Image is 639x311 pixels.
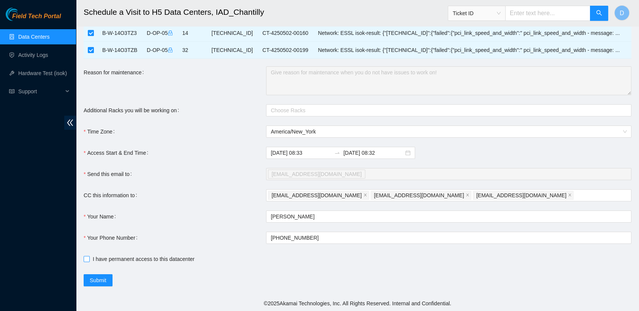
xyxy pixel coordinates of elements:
[64,116,76,130] span: double-left
[168,47,173,53] span: lock
[314,25,631,42] td: Network: ESSL isok-result: {"2.17.114.143":{"failed":{"pci_link_speed_and_width":" pci_link_speed...
[84,147,151,159] label: Access Start & End Time
[363,193,367,198] span: close
[84,168,135,180] label: Send this email to
[207,25,258,42] td: [TECHNICAL_ID]
[271,170,362,178] span: [EMAIL_ADDRESS][DOMAIN_NAME]
[178,42,208,59] td: 32
[98,25,143,42] td: B-W-14O3TZ3
[374,191,464,199] span: [EMAIL_ADDRESS][DOMAIN_NAME]
[143,42,178,59] td: D-OP-05
[178,25,208,42] td: 14
[18,34,49,40] a: Data Centers
[596,10,602,17] span: search
[84,126,118,138] label: Time Zone
[473,191,574,200] span: nie-field-iad@akamai.com
[590,6,608,21] button: search
[18,84,63,99] span: Support
[268,191,369,200] span: da.vasquez0722@gmail.com
[268,170,365,179] span: pfortkor@akamai.com
[453,8,501,19] span: Ticket ID
[258,25,314,42] td: CT-4250502-00160
[266,210,631,223] input: Your Name
[371,191,471,200] span: nie-iad@akamai.com
[98,42,143,59] td: B-W-14O3TZB
[18,52,48,58] a: Activity Logs
[367,170,368,179] input: Send this email to
[168,30,173,36] span: lock
[207,42,258,59] td: [TECHNICAL_ID]
[334,150,340,156] span: to
[568,193,572,198] span: close
[266,232,631,244] input: Your Phone Number
[271,149,331,157] input: Access Start & End Time
[84,189,140,201] label: CC this information to
[314,42,631,59] td: Network: ESSL isok-result: {"2.17.114.161":{"failed":{"pci_link_speed_and_width":" pci_link_speed...
[90,276,106,284] span: Submit
[505,6,590,21] input: Enter text here...
[84,210,119,223] label: Your Name
[614,5,629,20] button: D
[6,14,61,24] a: Akamai TechnologiesField Tech Portal
[266,66,631,95] textarea: Reason for maintenance
[6,8,38,21] img: Akamai Technologies
[9,89,14,94] span: read
[84,66,147,79] label: Reason for maintenance
[271,191,362,199] span: [EMAIL_ADDRESS][DOMAIN_NAME]
[620,8,624,18] span: D
[466,193,469,198] span: close
[271,126,627,137] span: America/New_York
[258,42,314,59] td: CT-4250502-00199
[143,25,178,42] td: D-OP-05
[343,149,404,157] input: End date
[90,255,198,263] span: I have permanent access to this datacenter
[334,150,340,156] span: swap-right
[84,274,113,286] button: Submit
[575,191,577,200] input: CC this information to
[476,191,566,199] span: [EMAIL_ADDRESS][DOMAIN_NAME]
[84,104,182,116] label: Additional Racks you will be working on
[18,70,67,76] a: Hardware Test (isok)
[84,232,141,244] label: Your Phone Number
[12,13,61,20] span: Field Tech Portal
